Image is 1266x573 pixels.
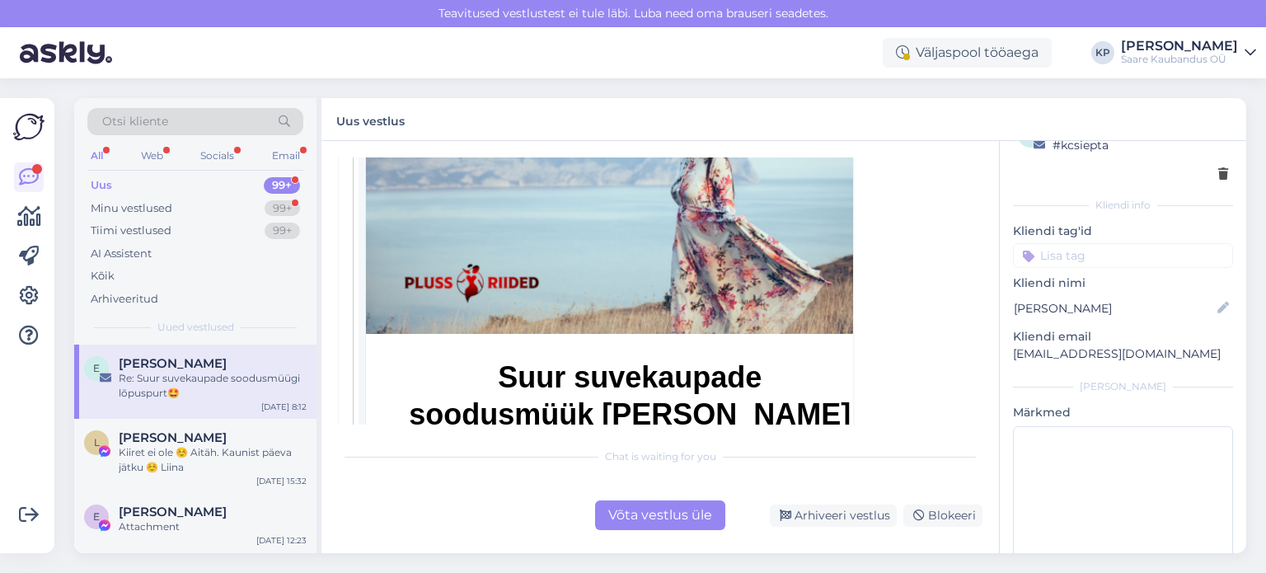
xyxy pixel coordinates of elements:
[903,505,982,527] div: Blokeeri
[119,356,227,371] span: eve suurkivi
[197,145,237,167] div: Socials
[119,430,227,445] span: Liina Ubakivi
[119,519,307,534] div: Attachment
[157,320,234,335] span: Uued vestlused
[407,359,852,470] h1: Suur suvekaupade soodusmüük [PERSON_NAME] 3 päeva
[265,223,300,239] div: 99+
[1053,136,1228,154] div: # kcsiepta
[1013,243,1233,268] input: Lisa tag
[264,177,300,194] div: 99+
[91,291,158,308] div: Arhiveeritud
[1014,299,1214,317] input: Lisa nimi
[138,145,166,167] div: Web
[91,268,115,284] div: Kõik
[336,108,405,130] label: Uus vestlus
[366,70,893,334] img: Saare Kaubandus OÜ
[256,475,307,487] div: [DATE] 15:32
[13,111,45,143] img: Askly Logo
[338,449,982,464] div: Chat is waiting for you
[1121,40,1256,66] a: [PERSON_NAME]Saare Kaubandus OÜ
[1121,53,1238,66] div: Saare Kaubandus OÜ
[1121,40,1238,53] div: [PERSON_NAME]
[256,534,307,547] div: [DATE] 12:23
[1013,198,1233,213] div: Kliendi info
[94,436,100,449] span: L
[91,200,172,217] div: Minu vestlused
[119,371,307,401] div: Re: Suur suvekaupade soodusmüügi lõpuspurt🤩
[91,177,112,194] div: Uus
[1013,379,1233,394] div: [PERSON_NAME]
[1013,223,1233,240] p: Kliendi tag'id
[595,500,725,530] div: Võta vestlus üle
[770,505,897,527] div: Arhiveeri vestlus
[1091,41,1114,64] div: KP
[261,401,307,413] div: [DATE] 8:12
[265,200,300,217] div: 99+
[87,145,106,167] div: All
[93,362,100,374] span: e
[119,505,227,519] span: Eve Veerva
[269,145,303,167] div: Email
[1013,404,1233,421] p: Märkmed
[1013,328,1233,345] p: Kliendi email
[1013,275,1233,292] p: Kliendi nimi
[119,445,307,475] div: Kiiret ei ole ☺️ Aitäh. Kaunist päeva jätku ☺️ Liina
[102,113,168,130] span: Otsi kliente
[93,510,100,523] span: E
[1013,345,1233,363] p: [EMAIL_ADDRESS][DOMAIN_NAME]
[883,38,1052,68] div: Väljaspool tööaega
[91,246,152,262] div: AI Assistent
[91,223,171,239] div: Tiimi vestlused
